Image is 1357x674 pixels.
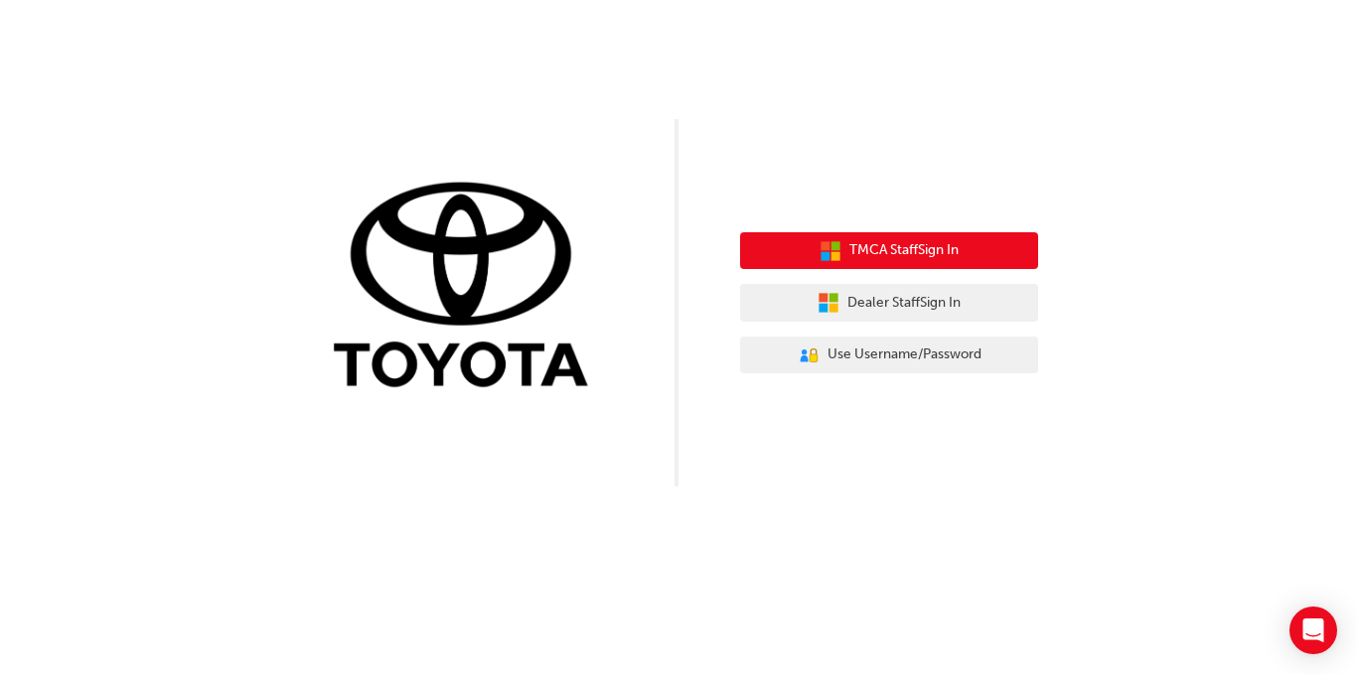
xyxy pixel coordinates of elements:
[847,292,961,315] span: Dealer Staff Sign In
[740,337,1038,374] button: Use Username/Password
[740,284,1038,322] button: Dealer StaffSign In
[319,178,617,397] img: Trak
[1289,607,1337,654] div: Open Intercom Messenger
[828,343,981,366] span: Use Username/Password
[740,232,1038,270] button: TMCA StaffSign In
[849,239,959,262] span: TMCA Staff Sign In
